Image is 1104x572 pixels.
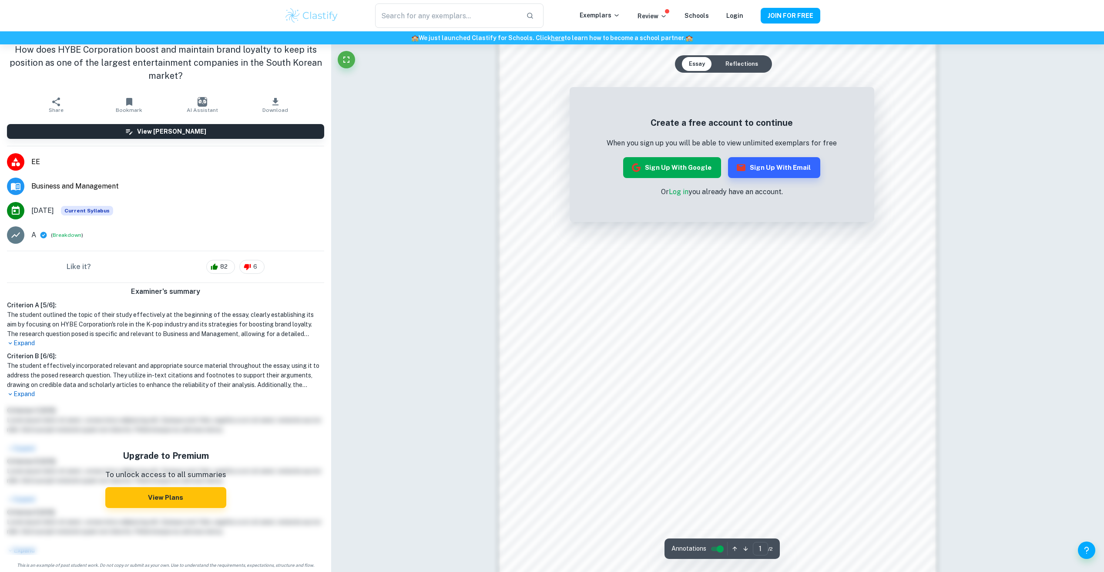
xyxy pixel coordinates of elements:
span: / 2 [768,545,773,553]
h6: Examiner's summary [3,286,328,297]
button: View [PERSON_NAME] [7,124,324,139]
p: Expand [7,339,324,348]
span: AI Assistant [187,107,218,113]
button: View Plans [105,487,226,508]
span: 82 [215,262,232,271]
img: Clastify logo [284,7,339,24]
button: Sign up with Google [623,157,721,178]
span: 🏫 [685,34,693,41]
span: Share [49,107,64,113]
a: Log in [669,188,688,196]
h6: Criterion B [ 6 / 6 ]: [7,351,324,361]
span: Current Syllabus [61,206,113,215]
span: Download [262,107,288,113]
a: Schools [685,12,709,19]
button: Reflections [718,57,765,71]
p: When you sign up you will be able to view unlimited exemplars for free [607,138,837,148]
span: 🏫 [411,34,419,41]
span: [DATE] [31,205,54,216]
h1: The student effectively incorporated relevant and appropriate source material throughout the essa... [7,361,324,390]
img: AI Assistant [198,97,207,107]
h6: We just launched Clastify for Schools. Click to learn how to become a school partner. [2,33,1102,43]
button: Share [20,93,93,117]
button: Download [239,93,312,117]
p: A [31,230,36,240]
p: Expand [7,390,324,399]
div: 82 [206,260,235,274]
p: Exemplars [580,10,620,20]
button: Help and Feedback [1078,542,1095,559]
h5: Create a free account to continue [607,116,837,129]
h1: How does HYBE Corporation boost and maintain brand loyalty to keep its position as one of the lar... [7,43,324,82]
a: Login [726,12,743,19]
h5: Upgrade to Premium [105,449,226,462]
span: Bookmark [116,107,142,113]
button: Bookmark [93,93,166,117]
p: To unlock access to all summaries [105,469,226,481]
h6: View [PERSON_NAME] [137,127,206,136]
p: Review [638,11,667,21]
span: ( ) [51,231,83,239]
h6: Criterion A [ 5 / 6 ]: [7,300,324,310]
span: Annotations [671,544,706,553]
h6: Like it? [67,262,91,272]
input: Search for any exemplars... [375,3,519,28]
button: Report issue [323,38,329,44]
button: Essay [682,57,712,71]
button: Sign up with Email [728,157,820,178]
span: EE [31,157,324,167]
div: 6 [239,260,265,274]
button: AI Assistant [166,93,239,117]
p: Or you already have an account. [607,187,837,197]
button: JOIN FOR FREE [761,8,820,24]
button: Fullscreen [338,51,355,68]
span: This is an example of past student work. Do not copy or submit as your own. Use to understand the... [3,562,328,569]
div: This exemplar is based on the current syllabus. Feel free to refer to it for inspiration/ideas wh... [61,206,113,215]
button: Breakdown [53,231,81,239]
span: 6 [248,262,262,271]
span: Business and Management [31,181,324,192]
a: here [551,34,564,41]
h1: The student outlined the topic of their study effectively at the beginning of the essay, clearly ... [7,310,324,339]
